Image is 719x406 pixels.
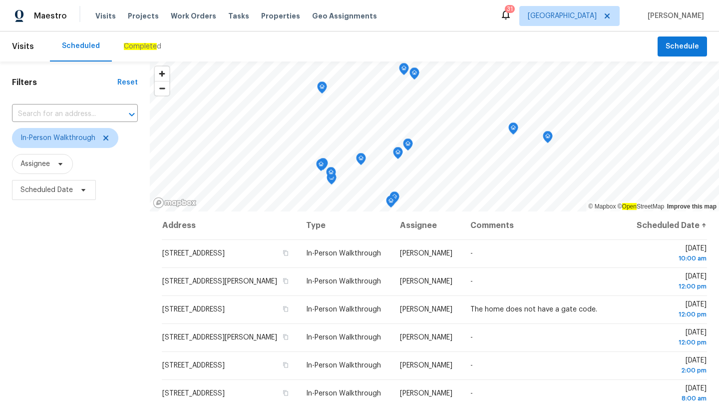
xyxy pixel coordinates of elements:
[626,211,707,239] th: Scheduled Date ↑
[12,106,110,122] input: Search for an address...
[462,211,626,239] th: Comments
[386,195,396,211] div: Map marker
[281,304,290,313] button: Copy Address
[508,122,518,138] div: Map marker
[622,203,637,210] ah_el_jm_1744035306855: Open
[162,362,225,369] span: [STREET_ADDRESS]
[12,35,34,57] span: Visits
[34,11,67,21] span: Maestro
[507,4,513,14] div: 31
[543,131,553,146] div: Map marker
[644,11,704,21] span: [PERSON_NAME]
[298,211,392,239] th: Type
[306,306,381,313] span: In-Person Walkthrough
[666,40,699,53] span: Schedule
[634,273,707,291] span: [DATE]
[634,281,707,291] div: 12:00 pm
[634,329,707,347] span: [DATE]
[306,250,381,257] span: In-Person Walkthrough
[162,250,225,257] span: [STREET_ADDRESS]
[392,211,462,239] th: Assignee
[171,11,216,21] span: Work Orders
[155,81,169,95] button: Zoom out
[162,278,277,285] span: [STREET_ADDRESS][PERSON_NAME]
[400,334,452,341] span: [PERSON_NAME]
[20,185,73,195] span: Scheduled Date
[316,159,326,174] div: Map marker
[634,357,707,375] span: [DATE]
[62,41,100,51] div: Scheduled
[634,245,707,263] span: [DATE]
[470,362,473,369] span: -
[306,334,381,341] span: In-Person Walkthrough
[634,393,707,403] div: 8:00 am
[306,390,381,397] span: In-Person Walkthrough
[393,147,403,162] div: Map marker
[306,362,381,369] span: In-Person Walkthrough
[317,81,327,97] div: Map marker
[389,191,399,207] div: Map marker
[399,63,409,78] div: Map marker
[326,167,336,182] div: Map marker
[117,77,138,87] div: Reset
[400,250,452,257] span: [PERSON_NAME]
[470,278,473,285] span: -
[634,337,707,347] div: 12:00 pm
[162,390,225,397] span: [STREET_ADDRESS]
[589,203,616,210] a: Mapbox
[312,11,377,21] span: Geo Assignments
[470,334,473,341] span: -
[634,301,707,319] span: [DATE]
[261,11,300,21] span: Properties
[409,67,419,83] div: Map marker
[470,250,473,257] span: -
[281,332,290,341] button: Copy Address
[634,365,707,375] div: 2:00 pm
[400,278,452,285] span: [PERSON_NAME]
[400,390,452,397] span: [PERSON_NAME]
[318,158,328,173] div: Map marker
[634,253,707,263] div: 10:00 am
[400,306,452,313] span: [PERSON_NAME]
[124,43,157,50] ah_el_jm_1744037177693: Complete
[281,276,290,285] button: Copy Address
[162,211,298,239] th: Address
[528,11,597,21] span: [GEOGRAPHIC_DATA]
[162,306,225,313] span: [STREET_ADDRESS]
[281,388,290,397] button: Copy Address
[128,11,159,21] span: Projects
[403,138,413,154] div: Map marker
[400,362,452,369] span: [PERSON_NAME]
[634,385,707,403] span: [DATE]
[124,41,161,51] div: d
[470,306,597,313] span: The home does not have a gate code.
[20,159,50,169] span: Assignee
[20,133,95,143] span: In-Person Walkthrough
[470,390,473,397] span: -
[12,77,117,87] h1: Filters
[281,360,290,369] button: Copy Address
[356,153,366,168] div: Map marker
[306,278,381,285] span: In-Person Walkthrough
[155,66,169,81] button: Zoom in
[150,61,719,211] canvas: Map
[618,203,665,210] a: OpenStreetMap
[658,36,707,57] button: Schedule
[634,309,707,319] div: 12:00 pm
[228,12,249,19] span: Tasks
[162,334,277,341] span: [STREET_ADDRESS][PERSON_NAME]
[125,107,139,121] button: Open
[95,11,116,21] span: Visits
[667,203,717,210] a: Improve this map
[153,197,197,208] a: Mapbox homepage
